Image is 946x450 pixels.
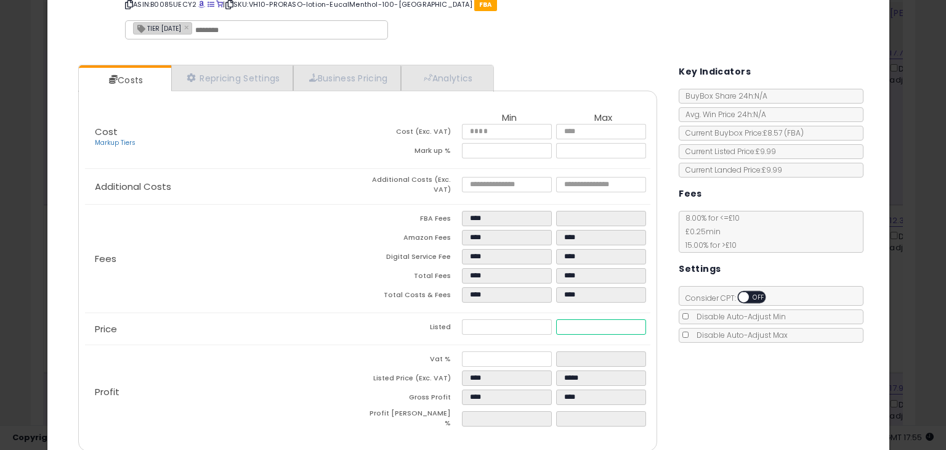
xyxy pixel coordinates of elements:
[679,240,737,250] span: 15.00 % for > £10
[679,91,767,101] span: BuyBox Share 24h: N/A
[293,65,401,91] a: Business Pricing
[79,68,170,92] a: Costs
[679,165,782,175] span: Current Landed Price: £9.99
[679,226,721,237] span: £0.25 min
[368,249,462,268] td: Digital Service Fee
[690,311,786,322] span: Disable Auto-Adjust Min
[679,186,702,202] h5: Fees
[171,65,293,91] a: Repricing Settings
[85,182,368,192] p: Additional Costs
[368,211,462,230] td: FBA Fees
[368,175,462,198] td: Additional Costs (Exc. VAT)
[401,65,492,91] a: Analytics
[749,292,769,303] span: OFF
[368,390,462,409] td: Gross Profit
[368,143,462,162] td: Mark up %
[679,261,721,277] h5: Settings
[462,113,556,124] th: Min
[679,293,782,303] span: Consider CPT:
[85,127,368,148] p: Cost
[85,324,368,334] p: Price
[784,128,804,138] span: ( FBA )
[679,128,804,138] span: Current Buybox Price:
[679,64,751,80] h5: Key Indicators
[556,113,650,124] th: Max
[368,230,462,249] td: Amazon Fees
[679,146,776,157] span: Current Listed Price: £9.99
[679,109,766,120] span: Avg. Win Price 24h: N/A
[368,351,462,370] td: Vat %
[690,330,788,340] span: Disable Auto-Adjust Max
[679,213,740,250] span: 8.00 % for <= £10
[368,319,462,338] td: Listed
[85,387,368,397] p: Profit
[368,370,462,390] td: Listed Price (Exc. VAT)
[368,287,462,306] td: Total Costs & Fees
[85,254,368,264] p: Fees
[368,124,462,143] td: Cost (Exc. VAT)
[763,128,804,138] span: £8.57
[95,138,135,147] a: Markup Tiers
[184,22,192,33] a: ×
[368,268,462,287] td: Total Fees
[134,23,181,33] span: TIER [DATE]
[368,409,462,432] td: Profit [PERSON_NAME] %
